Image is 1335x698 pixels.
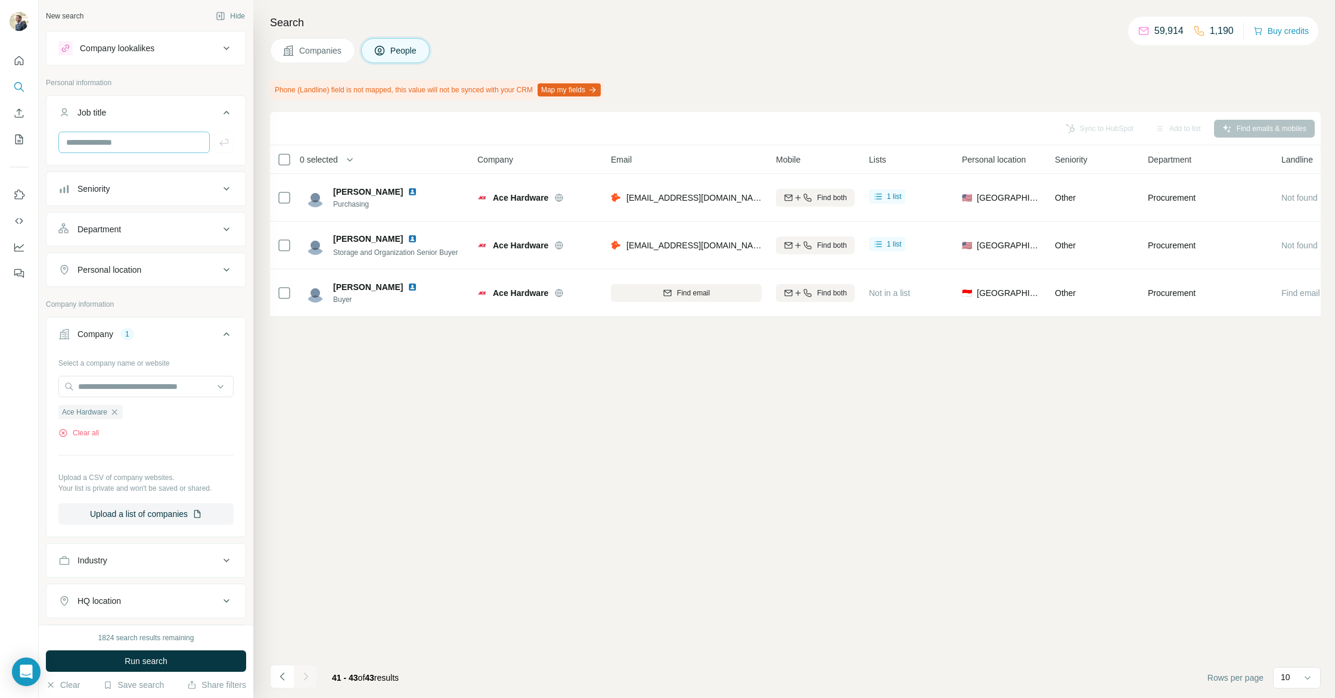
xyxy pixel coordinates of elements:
[299,45,343,57] span: Companies
[10,102,29,124] button: Enrich CSV
[306,283,325,303] img: Avatar
[77,328,113,340] div: Company
[887,191,902,202] span: 1 list
[477,154,513,166] span: Company
[77,223,121,235] div: Department
[1055,241,1076,250] span: Other
[120,329,134,339] div: 1
[962,192,972,204] span: 🇺🇸
[58,483,234,494] p: Your list is private and won't be saved or shared.
[493,287,548,299] span: Ace Hardware
[1154,24,1184,38] p: 59,914
[46,215,246,244] button: Department
[10,210,29,232] button: Use Surfe API
[46,98,246,132] button: Job title
[77,183,110,195] div: Seniority
[477,288,487,298] img: Logo of Ace Hardware
[626,241,768,250] span: [EMAIL_ADDRESS][DOMAIN_NAME]
[408,282,417,292] img: LinkedIn logo
[58,472,234,483] p: Upload a CSV of company websites.
[46,587,246,615] button: HQ location
[62,407,107,417] span: Ace Hardware
[869,154,886,166] span: Lists
[10,76,29,98] button: Search
[611,192,620,204] img: provider hunter logo
[10,129,29,150] button: My lists
[333,281,403,293] span: [PERSON_NAME]
[1055,193,1076,202] span: Other
[390,45,418,57] span: People
[306,236,325,255] img: Avatar
[58,428,99,438] button: Clear all
[77,595,121,607] div: HQ location
[408,234,417,244] img: LinkedIn logo
[977,287,1041,299] span: [GEOGRAPHIC_DATA]
[46,546,246,575] button: Industry
[10,263,29,284] button: Feedback
[46,679,80,691] button: Clear
[817,192,847,203] span: Find both
[776,154,800,166] span: Mobile
[1055,288,1076,298] span: Other
[46,34,246,63] button: Company lookalikes
[1148,239,1196,251] span: Procurement
[46,650,246,672] button: Run search
[1281,241,1318,250] span: Not found
[10,184,29,205] button: Use Surfe on LinkedIn
[58,503,234,525] button: Upload a list of companies
[962,154,1026,166] span: Personal location
[10,12,29,31] img: Avatar
[46,320,246,353] button: Company1
[1055,154,1087,166] span: Seniority
[46,299,246,310] p: Company information
[332,673,399,683] span: results
[270,80,603,100] div: Phone (Landline) field is not mapped, this value will not be synced with your CRM
[306,188,325,207] img: Avatar
[493,239,548,251] span: Ace Hardware
[10,50,29,71] button: Quick start
[1148,154,1191,166] span: Department
[817,288,847,298] span: Find both
[125,655,167,667] span: Run search
[977,192,1041,204] span: [GEOGRAPHIC_DATA]
[46,174,246,203] button: Seniority
[977,239,1041,251] span: [GEOGRAPHIC_DATA]
[333,199,431,210] span: Purchasing
[1210,24,1234,38] p: 1,190
[611,284,762,302] button: Find email
[626,193,768,202] span: [EMAIL_ADDRESS][DOMAIN_NAME]
[270,14,1321,31] h4: Search
[300,154,338,166] span: 0 selected
[493,192,548,204] span: Ace Hardware
[12,658,41,686] div: Open Intercom Messenger
[538,83,601,96] button: Map my fields
[1253,23,1309,39] button: Buy credits
[207,7,253,25] button: Hide
[776,189,855,207] button: Find both
[1281,154,1313,166] span: Landline
[611,239,620,251] img: provider hunter logo
[1148,287,1196,299] span: Procurement
[962,287,972,299] span: 🇮🇩
[333,248,458,257] span: Storage and Organization Senior Buyer
[46,255,246,284] button: Personal location
[80,42,154,54] div: Company lookalikes
[103,679,164,691] button: Save search
[869,288,910,298] span: Not in a list
[1207,672,1263,684] span: Rows per page
[10,236,29,258] button: Dashboard
[408,187,417,197] img: LinkedIn logo
[270,665,294,688] button: Navigate to previous page
[187,679,246,691] button: Share filters
[98,632,194,643] div: 1824 search results remaining
[776,284,855,302] button: Find both
[776,236,855,254] button: Find both
[46,77,246,88] p: Personal information
[333,186,403,198] span: [PERSON_NAME]
[332,673,358,683] span: 41 - 43
[58,353,234,369] div: Select a company name or website
[77,107,106,119] div: Job title
[333,233,403,245] span: [PERSON_NAME]
[358,673,365,683] span: of
[477,241,487,250] img: Logo of Ace Hardware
